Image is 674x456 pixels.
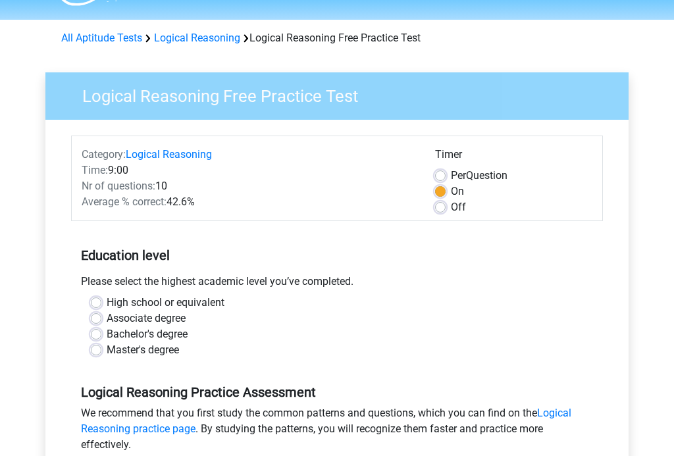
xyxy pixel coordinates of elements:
span: Average % correct: [82,196,167,209]
div: 10 [72,179,425,195]
a: Logical Reasoning [154,32,240,45]
label: Off [451,200,466,216]
div: Please select the highest academic level you’ve completed. [71,274,603,295]
span: Per [451,170,466,182]
label: Question [451,168,507,184]
div: 9:00 [72,163,425,179]
div: 42.6% [72,195,425,211]
div: Logical Reasoning Free Practice Test [56,31,618,47]
div: Timer [435,147,592,168]
label: Master's degree [107,343,179,359]
span: Nr of questions: [82,180,155,193]
span: Category: [82,149,126,161]
h5: Education level [81,243,593,269]
label: On [451,184,464,200]
a: Logical Reasoning [126,149,212,161]
h3: Logical Reasoning Free Practice Test [66,82,619,107]
label: Associate degree [107,311,186,327]
h5: Logical Reasoning Practice Assessment [81,385,593,401]
label: Bachelor's degree [107,327,188,343]
span: Time: [82,165,108,177]
a: All Aptitude Tests [61,32,142,45]
label: High school or equivalent [107,295,224,311]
